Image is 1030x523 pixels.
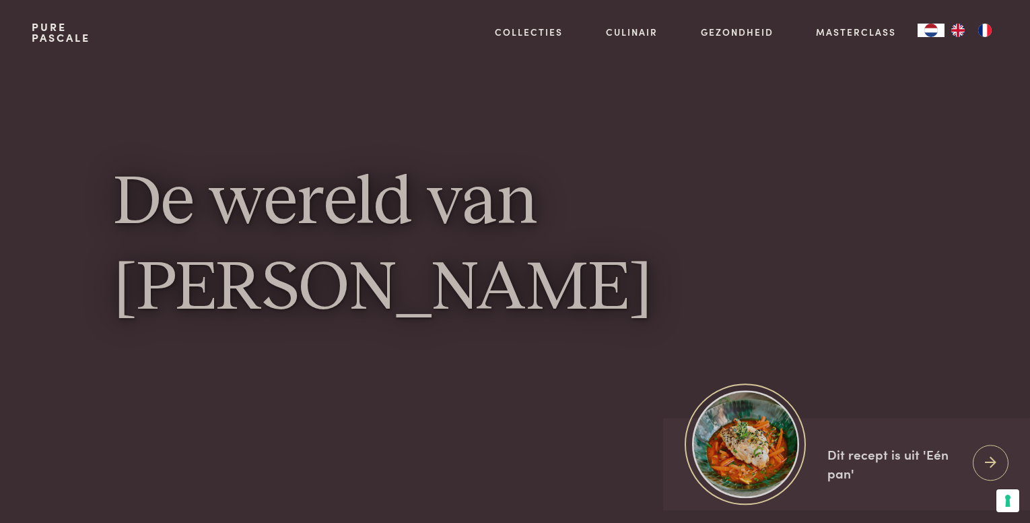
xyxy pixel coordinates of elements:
[945,24,971,37] a: EN
[971,24,998,37] a: FR
[918,24,945,37] div: Language
[918,24,945,37] a: NL
[816,25,896,39] a: Masterclass
[114,161,916,333] h1: De wereld van [PERSON_NAME]
[827,445,962,483] div: Dit recept is uit 'Eén pan'
[692,391,799,498] img: https://admin.purepascale.com/wp-content/uploads/2025/08/home_recept_link.jpg
[495,25,563,39] a: Collecties
[606,25,658,39] a: Culinair
[32,22,90,43] a: PurePascale
[701,25,774,39] a: Gezondheid
[996,489,1019,512] button: Uw voorkeuren voor toestemming voor trackingtechnologieën
[663,418,1030,510] a: https://admin.purepascale.com/wp-content/uploads/2025/08/home_recept_link.jpg Dit recept is uit '...
[918,24,998,37] aside: Language selected: Nederlands
[945,24,998,37] ul: Language list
